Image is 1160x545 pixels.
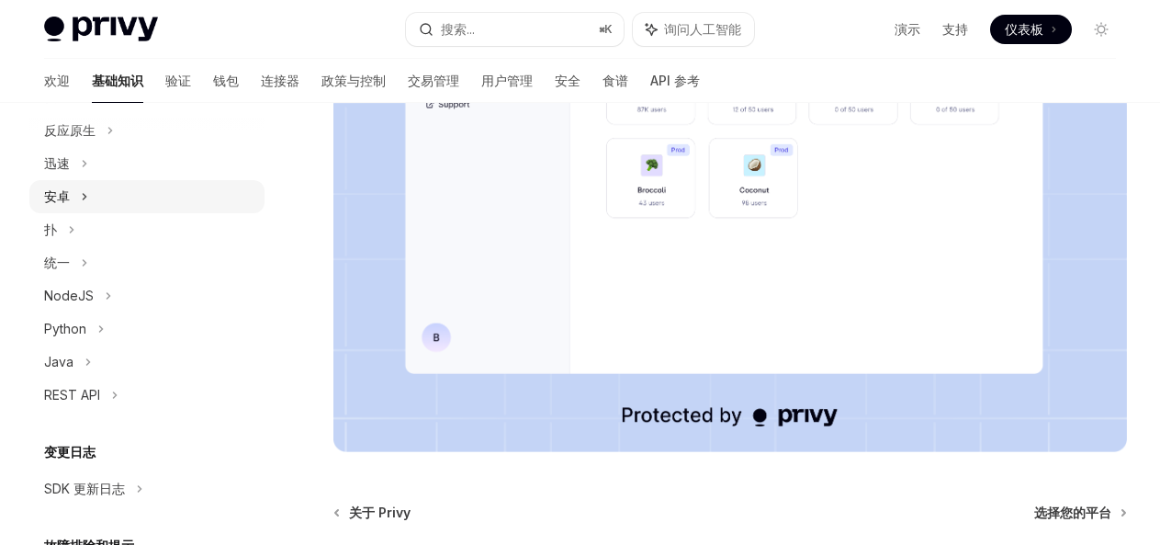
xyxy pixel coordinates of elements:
[408,59,459,103] a: 交易管理
[664,21,741,37] font: 询问人工智能
[44,354,73,369] font: Java
[92,73,143,88] font: 基础知识
[165,59,191,103] a: 验证
[895,20,920,39] a: 演示
[44,221,57,237] font: 扑
[44,155,70,171] font: 迅速
[1034,504,1125,522] a: 选择您的平台
[44,17,158,42] img: 灯光标志
[408,73,459,88] font: 交易管理
[481,59,533,103] a: 用户管理
[942,21,968,37] font: 支持
[92,59,143,103] a: 基础知识
[406,13,623,46] button: 搜索...⌘K
[603,73,628,88] font: 食谱
[321,59,386,103] a: 政策与控制
[633,13,754,46] button: 询问人工智能
[599,22,604,36] font: ⌘
[213,59,239,103] a: 钱包
[1087,15,1116,44] button: 切换暗模式
[895,21,920,37] font: 演示
[650,73,700,88] font: API 参考
[261,73,299,88] font: 连接器
[44,481,125,496] font: SDK 更新日志
[44,255,70,270] font: 统一
[321,73,386,88] font: 政策与控制
[604,22,613,36] font: K
[44,288,94,303] font: NodeJS
[44,444,96,460] font: 变更日志
[213,73,239,88] font: 钱包
[44,188,70,204] font: 安卓
[555,73,580,88] font: 安全
[349,505,411,520] font: 关于 Privy
[1034,505,1111,520] font: 选择您的平台
[942,20,968,39] a: 支持
[261,59,299,103] a: 连接器
[44,321,86,336] font: Python
[335,504,411,522] a: 关于 Privy
[44,59,70,103] a: 欢迎
[1005,21,1043,37] font: 仪表板
[990,15,1072,44] a: 仪表板
[481,73,533,88] font: 用户管理
[650,59,700,103] a: API 参考
[165,73,191,88] font: 验证
[555,59,580,103] a: 安全
[603,59,628,103] a: 食谱
[441,21,475,37] font: 搜索...
[44,387,100,403] font: REST API
[44,73,70,88] font: 欢迎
